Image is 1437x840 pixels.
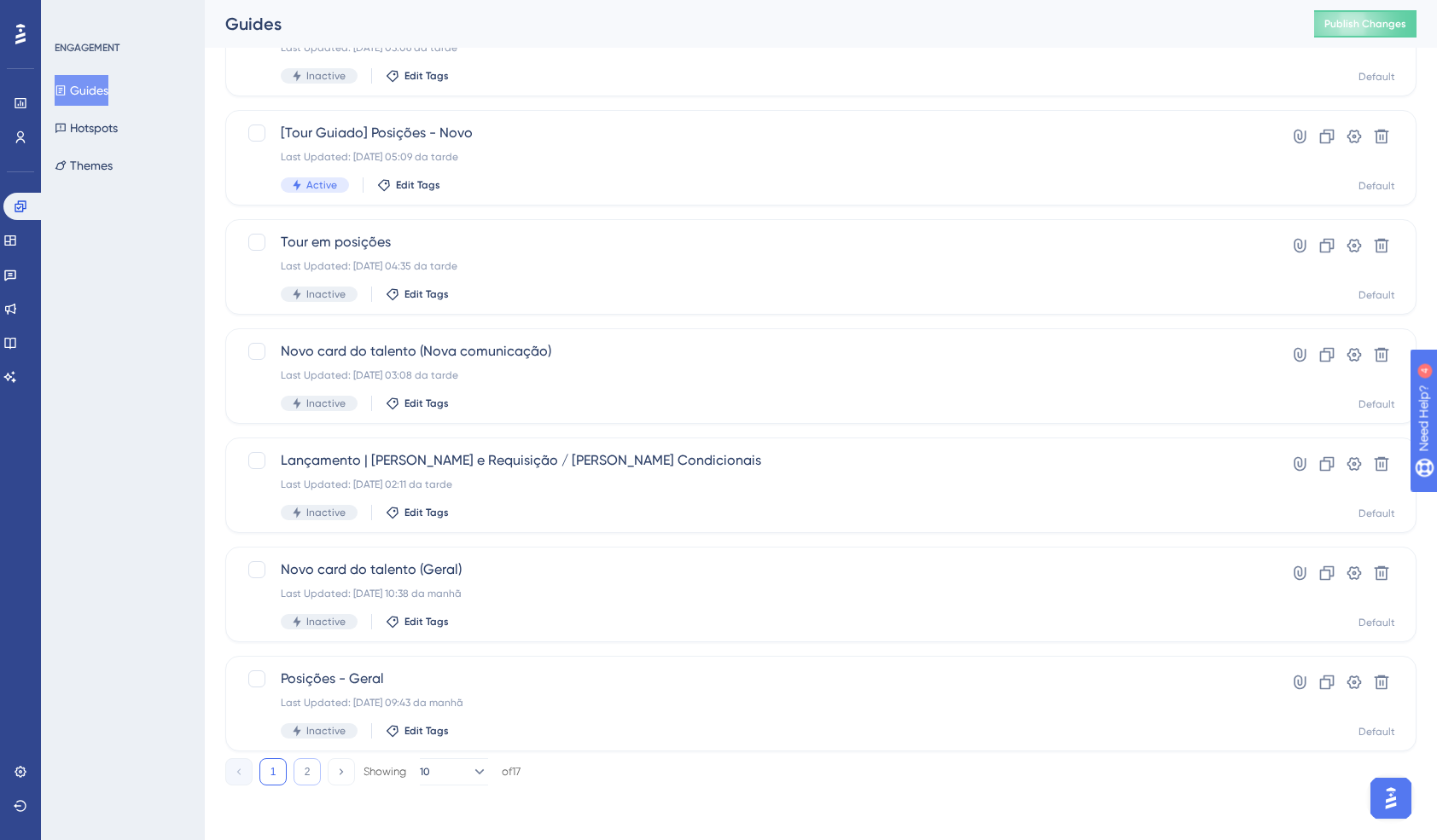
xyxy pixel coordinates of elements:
button: 10 [420,758,488,785]
button: Themes [55,150,113,181]
div: Default [1358,288,1395,302]
span: [Tour Guiado] Posições - Novo [281,123,1225,143]
button: Edit Tags [377,178,440,192]
button: Hotspots [55,113,118,143]
span: Inactive [306,615,346,629]
div: Last Updated: [DATE] 09:43 da manhã [281,696,1225,710]
div: Last Updated: [DATE] 04:35 da tarde [281,259,1225,273]
span: Edit Tags [404,397,449,410]
span: Inactive [306,287,346,301]
span: Need Help? [40,4,107,25]
span: Inactive [306,724,346,738]
span: Lançamento | [PERSON_NAME] e Requisição / [PERSON_NAME] Condicionais [281,450,1225,471]
div: Default [1358,507,1395,520]
span: Edit Tags [404,287,449,301]
span: Posições - Geral [281,669,1225,689]
button: Edit Tags [386,506,449,519]
button: Publish Changes [1314,10,1417,38]
span: Inactive [306,397,346,410]
span: Edit Tags [404,506,449,519]
button: Edit Tags [386,397,449,410]
span: Edit Tags [404,615,449,629]
iframe: UserGuiding AI Assistant Launcher [1365,773,1417,824]
span: 10 [420,765,430,779]
div: Default [1358,725,1395,739]
div: Last Updated: [DATE] 03:08 da tarde [281,368,1225,382]
button: Edit Tags [386,615,449,629]
button: 1 [259,758,287,785]
div: of 17 [502,764,521,779]
span: Edit Tags [404,69,449,83]
div: Showing [364,764,406,779]
span: Tour em posições [281,232,1225,252]
div: 4 [119,9,124,22]
span: Novo card do talento (Geral) [281,559,1225,580]
span: Novo card do talento (Nova comunicação) [281,341,1225,362]
span: Edit Tags [396,178,440,192]
div: ENGAGEMENT [55,41,119,55]
div: Default [1358,397,1395,411]
span: Inactive [306,69,346,83]
div: Last Updated: [DATE] 10:38 da manhã [281,587,1225,600]
span: Active [306,178,337,192]
div: Default [1358,179,1395,193]
button: 2 [294,758,321,785]
div: Last Updated: [DATE] 05:09 da tarde [281,150,1225,164]
span: Edit Tags [404,724,449,738]
span: Inactive [306,506,346,519]
button: Edit Tags [386,287,449,301]
button: Guides [55,75,108,106]
div: Default [1358,70,1395,84]
span: Publish Changes [1324,17,1406,31]
div: Last Updated: [DATE] 03:06 da tarde [281,41,1225,55]
div: Default [1358,616,1395,629]
button: Edit Tags [386,69,449,83]
button: Edit Tags [386,724,449,738]
div: Guides [225,12,1271,36]
div: Last Updated: [DATE] 02:11 da tarde [281,478,1225,491]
